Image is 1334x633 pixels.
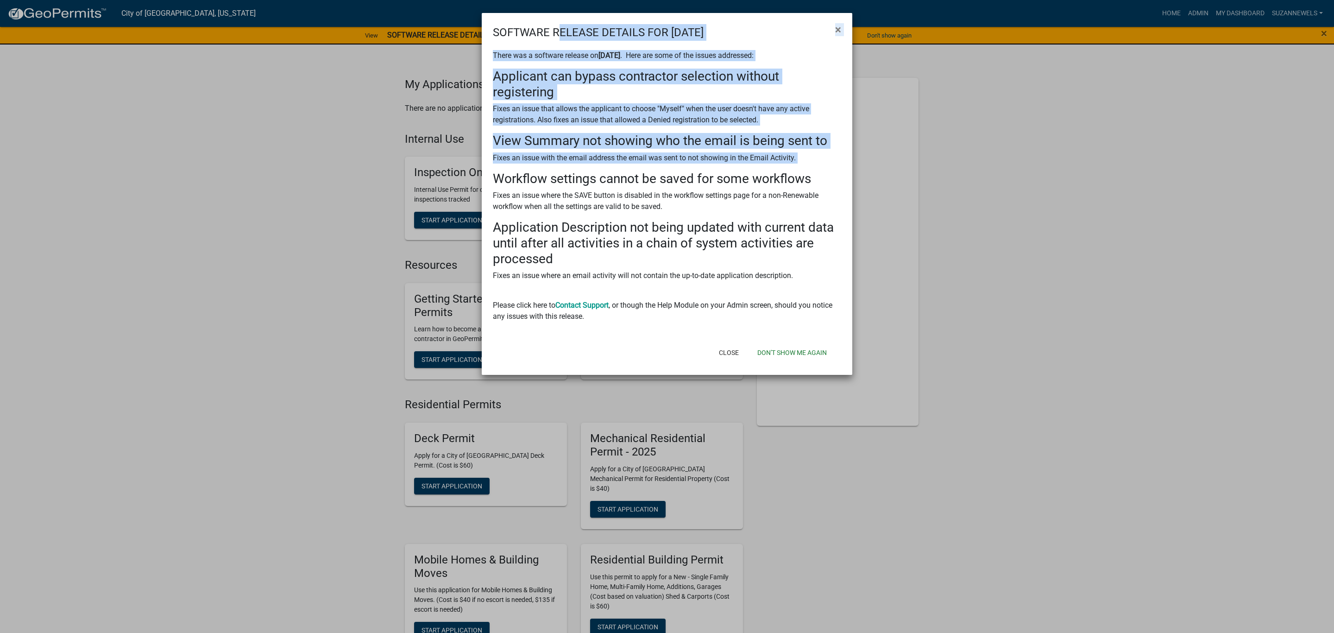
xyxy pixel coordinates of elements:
p: Please click here to , or though the Help Module on your Admin screen, should you notice any issu... [493,300,841,322]
button: Close [711,344,746,361]
strong: [DATE] [598,51,620,60]
p: Fixes an issue with the email address the email was sent to not showing in the Email Activity. [493,152,841,164]
span: × [835,23,841,36]
h3: Applicant can bypass contractor selection without registering [493,69,841,100]
p: Fixes an issue where the SAVE button is disabled in the workflow settings page for a non-Renewabl... [493,190,841,212]
h4: SOFTWARE RELEASE DETAILS FOR [DATE] [493,24,704,41]
a: Contact Support [555,301,609,310]
button: Close [828,17,849,43]
p: Fixes an issue that allows the applicant to choose "Myself" when the user doesn't have any active... [493,103,841,126]
p: Fixes an issue where an email activity will not contain the up-to-date application description. [493,270,841,292]
p: There was a software release on . Here are some of the issues addressed: [493,50,841,61]
button: Don't show me again [750,344,834,361]
h3: Workflow settings cannot be saved for some workflows [493,171,841,187]
h3: View Summary not showing who the email is being sent to [493,133,841,149]
h3: Application Description not being updated with current data until after all activities in a chain... [493,220,841,266]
